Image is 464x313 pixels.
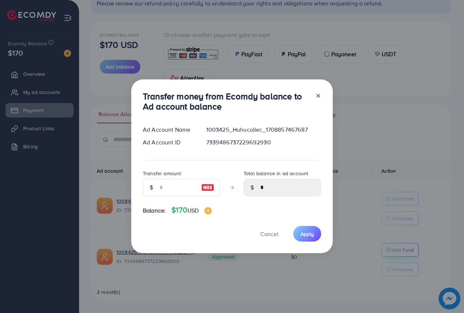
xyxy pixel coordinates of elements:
div: 1003425_Huhucollec_1708857467687 [200,125,327,134]
span: USD [187,206,199,214]
h4: $170 [171,206,212,215]
button: Cancel [251,226,287,242]
h3: Transfer money from Ecomdy balance to Ad account balance [143,91,310,112]
div: Ad Account ID [137,138,200,147]
div: 7339486737229692930 [200,138,327,147]
label: Total balance in ad account [244,170,308,177]
div: Ad Account Name [137,125,200,134]
img: image [201,183,214,192]
label: Transfer amount [143,170,181,177]
button: Apply [293,226,321,242]
span: Balance: [143,206,166,215]
span: Cancel [260,230,278,238]
span: Apply [301,230,314,238]
img: image [204,207,212,214]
